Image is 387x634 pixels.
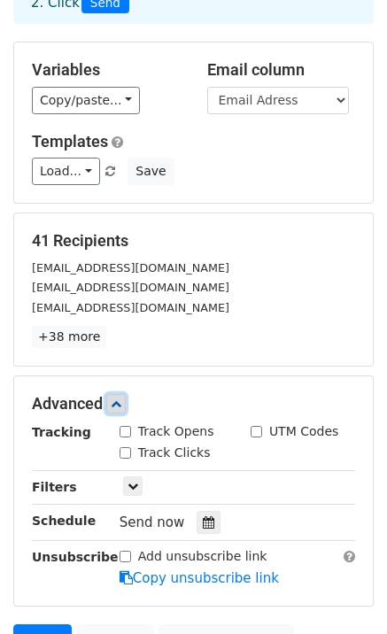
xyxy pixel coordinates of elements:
iframe: Chat Widget [298,549,387,634]
a: Load... [32,158,100,185]
strong: Unsubscribe [32,550,119,564]
a: Templates [32,132,108,151]
label: Add unsubscribe link [138,547,267,566]
strong: Schedule [32,514,96,528]
a: +38 more [32,326,106,348]
button: Save [128,158,174,185]
h5: Advanced [32,394,355,414]
label: Track Clicks [138,444,211,462]
span: Send now [120,514,185,530]
a: Copy unsubscribe link [120,570,279,586]
h5: Variables [32,60,181,80]
small: [EMAIL_ADDRESS][DOMAIN_NAME] [32,261,229,274]
h5: Email column [207,60,356,80]
label: Track Opens [138,422,214,441]
small: [EMAIL_ADDRESS][DOMAIN_NAME] [32,301,229,314]
a: Copy/paste... [32,87,140,114]
small: [EMAIL_ADDRESS][DOMAIN_NAME] [32,281,229,294]
strong: Tracking [32,425,91,439]
label: UTM Codes [269,422,338,441]
strong: Filters [32,480,77,494]
h5: 41 Recipients [32,231,355,251]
